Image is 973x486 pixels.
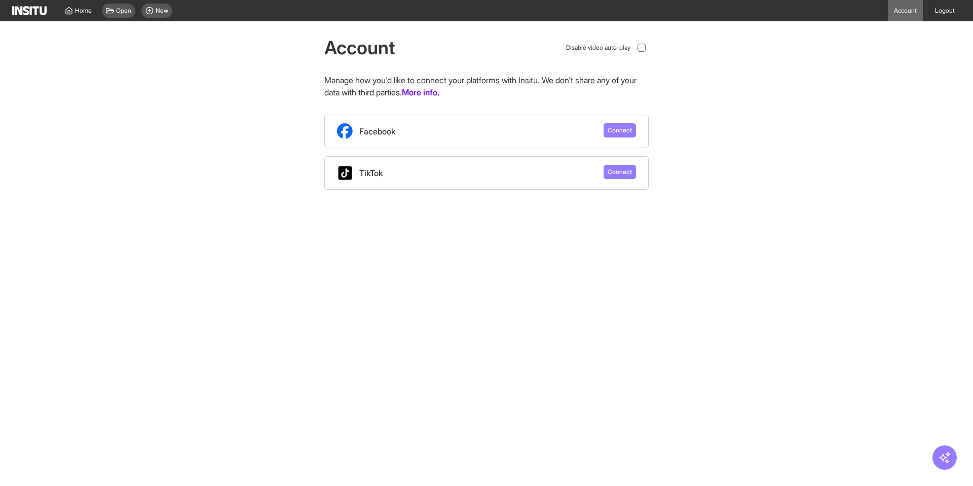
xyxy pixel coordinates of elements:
[608,126,632,134] span: Connect
[324,74,649,98] p: Manage how you'd like to connect your platforms with Insitu. We don't share any of your data with...
[359,125,395,137] span: Facebook
[116,7,131,15] span: Open
[75,7,92,15] span: Home
[156,7,168,15] span: New
[359,167,383,179] span: TikTok
[566,44,630,52] span: Disable video auto-play
[604,123,636,137] button: Connect
[402,86,439,98] a: More info.
[12,6,47,15] img: Logo
[324,38,395,58] h1: Account
[608,168,632,176] span: Connect
[604,165,636,179] button: Connect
